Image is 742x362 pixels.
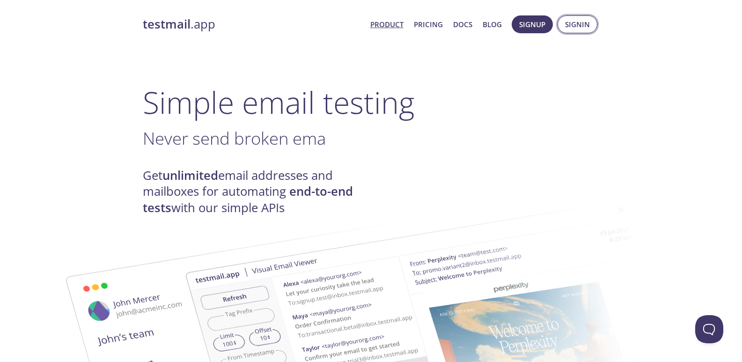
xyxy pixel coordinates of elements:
iframe: Help Scout Beacon - Open [695,315,723,343]
button: Signup [512,15,553,33]
strong: unlimited [162,167,218,184]
span: Signin [565,18,590,30]
span: Signup [519,18,545,30]
h4: Get email addresses and mailboxes for automating with our simple APIs [143,168,371,216]
a: testmail.app [143,16,363,32]
a: Pricing [414,18,443,30]
strong: testmail [143,16,191,32]
h1: Simple email testing [143,84,600,120]
span: Never send broken ema [143,126,326,150]
a: Product [370,18,404,30]
button: Signin [558,15,597,33]
strong: end-to-end tests [143,183,353,215]
a: Blog [483,18,502,30]
a: Docs [453,18,472,30]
